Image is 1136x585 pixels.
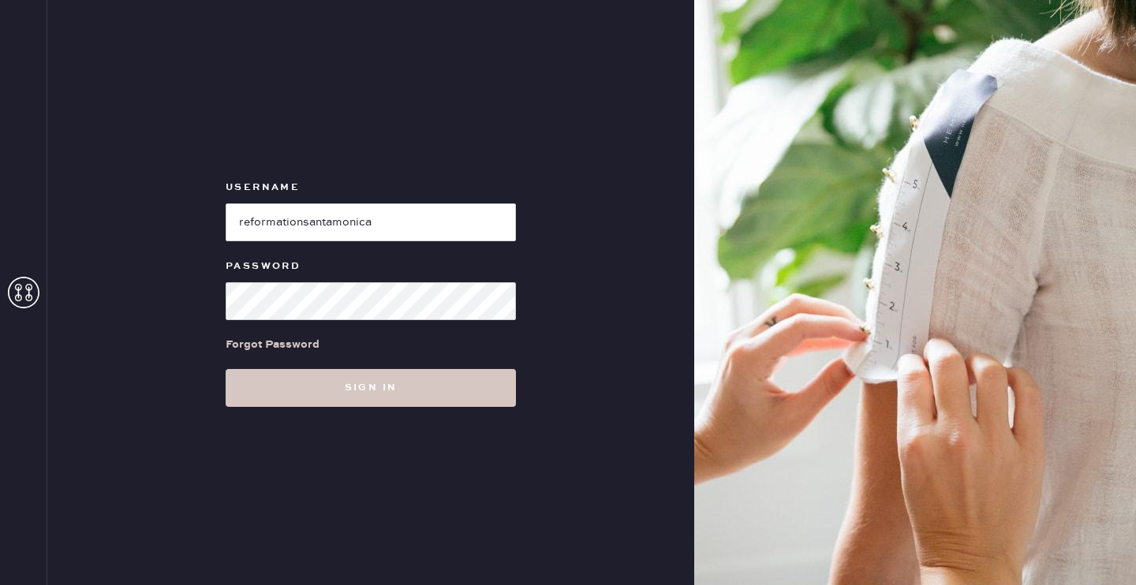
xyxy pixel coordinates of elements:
label: Password [226,257,516,276]
button: Sign in [226,369,516,407]
a: Forgot Password [226,320,319,369]
label: Username [226,178,516,197]
input: e.g. john@doe.com [226,203,516,241]
div: Forgot Password [226,336,319,353]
